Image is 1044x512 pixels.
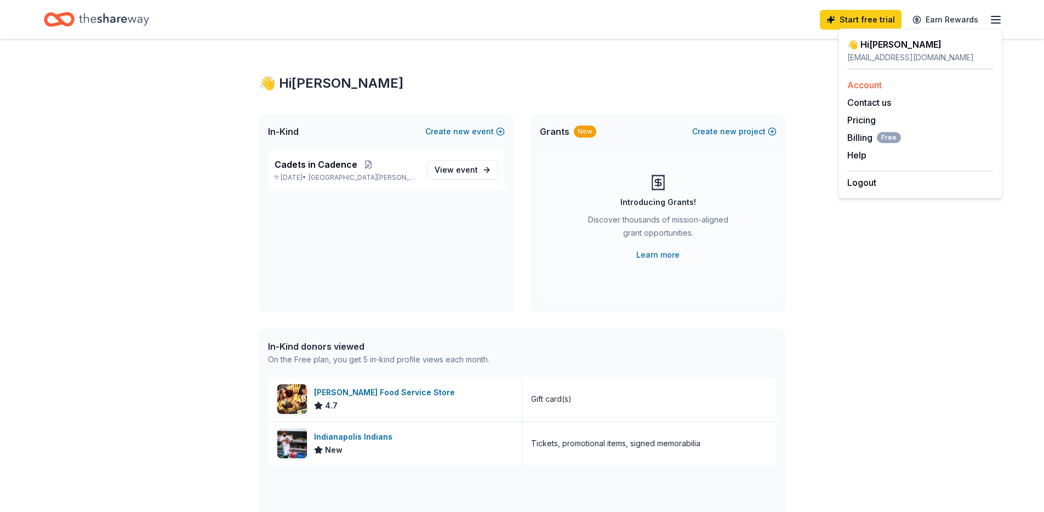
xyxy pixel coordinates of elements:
[847,51,993,64] div: [EMAIL_ADDRESS][DOMAIN_NAME]
[456,165,478,174] span: event
[268,125,299,138] span: In-Kind
[877,132,901,143] span: Free
[314,430,397,443] div: Indianapolis Indians
[275,158,357,171] span: Cadets in Cadence
[847,115,876,126] a: Pricing
[847,79,882,90] a: Account
[325,399,338,412] span: 4.7
[277,384,307,414] img: Image for Gordon Food Service Store
[435,163,478,177] span: View
[636,248,680,261] a: Learn more
[540,125,569,138] span: Grants
[425,125,505,138] button: Createnewevent
[584,213,733,244] div: Discover thousands of mission-aligned grant opportunities.
[268,353,489,366] div: On the Free plan, you get 5 in-kind profile views each month.
[720,125,737,138] span: new
[847,131,901,144] span: Billing
[453,125,470,138] span: new
[277,429,307,458] img: Image for Indianapolis Indians
[620,196,696,209] div: Introducing Grants!
[847,131,901,144] button: BillingFree
[268,340,489,353] div: In-Kind donors viewed
[692,125,777,138] button: Createnewproject
[847,38,993,51] div: 👋 Hi [PERSON_NAME]
[531,392,572,406] div: Gift card(s)
[820,10,902,30] a: Start free trial
[314,386,459,399] div: [PERSON_NAME] Food Service Store
[847,149,866,162] button: Help
[427,160,498,180] a: View event
[259,75,785,92] div: 👋 Hi [PERSON_NAME]
[275,173,419,182] p: [DATE] •
[574,126,596,138] div: New
[531,437,700,450] div: Tickets, promotional items, signed memorabilia
[44,7,149,32] a: Home
[847,176,876,189] button: Logout
[906,10,985,30] a: Earn Rewards
[847,96,891,109] button: Contact us
[325,443,343,457] span: New
[309,173,418,182] span: [GEOGRAPHIC_DATA][PERSON_NAME], [GEOGRAPHIC_DATA]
